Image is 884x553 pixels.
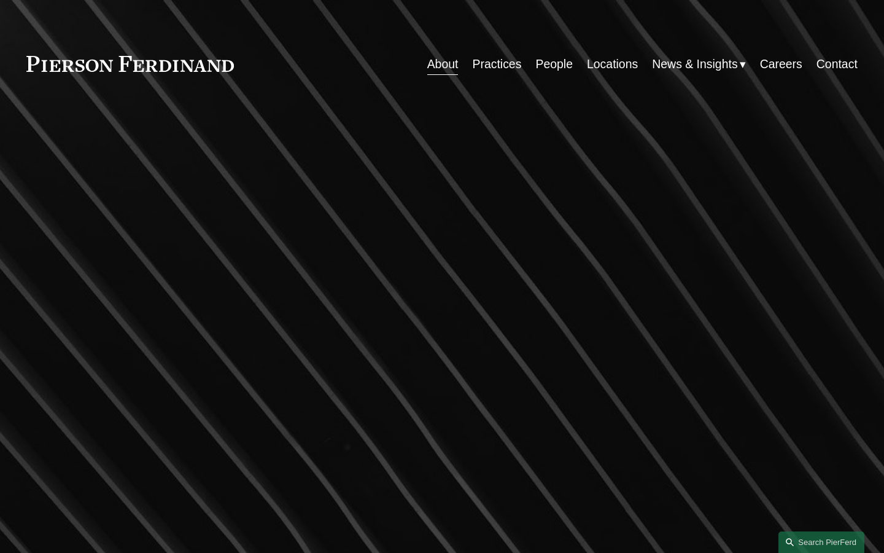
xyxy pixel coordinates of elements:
[760,52,802,76] a: Careers
[778,531,864,553] a: Search this site
[816,52,858,76] a: Contact
[472,52,521,76] a: Practices
[535,52,573,76] a: People
[652,52,745,76] a: folder dropdown
[587,52,638,76] a: Locations
[652,53,737,75] span: News & Insights
[427,52,459,76] a: About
